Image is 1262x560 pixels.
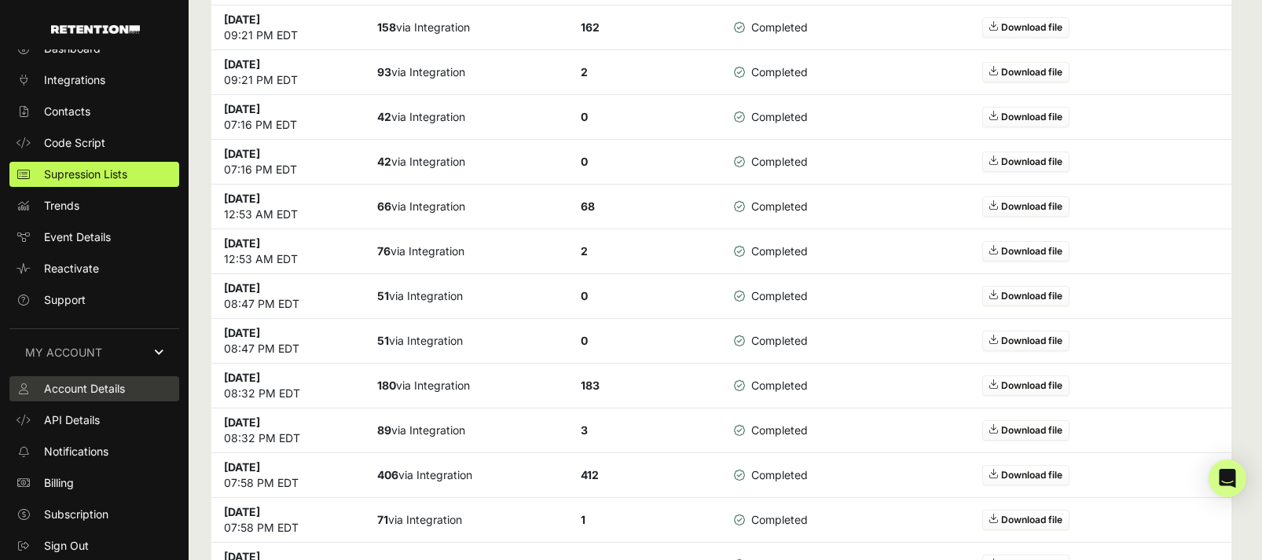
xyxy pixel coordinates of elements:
[9,533,179,558] a: Sign Out
[211,274,365,319] td: 08:47 PM EDT
[211,95,365,140] td: 07:16 PM EDT
[734,154,808,170] span: Completed
[9,439,179,464] a: Notifications
[44,507,108,522] span: Subscription
[734,199,808,214] span: Completed
[365,50,569,95] td: via Integration
[581,468,599,481] strong: 412
[211,5,365,50] td: 09:21 PM EDT
[44,381,125,397] span: Account Details
[9,328,179,376] a: MY ACCOUNT
[734,243,808,259] span: Completed
[9,256,179,281] a: Reactivate
[982,465,1069,485] a: Download file
[51,25,140,34] img: Retention.com
[982,107,1069,127] a: Download file
[9,502,179,527] a: Subscription
[224,13,260,26] strong: [DATE]
[9,470,179,496] a: Billing
[982,331,1069,351] a: Download file
[982,510,1069,530] a: Download file
[734,378,808,393] span: Completed
[9,99,179,124] a: Contacts
[734,288,808,304] span: Completed
[365,229,569,274] td: via Integration
[224,371,260,384] strong: [DATE]
[365,5,569,50] td: via Integration
[982,152,1069,172] a: Download file
[581,199,595,213] strong: 68
[211,140,365,185] td: 07:16 PM EDT
[581,379,600,392] strong: 183
[581,289,588,302] strong: 0
[211,229,365,274] td: 12:53 AM EDT
[365,408,569,453] td: via Integration
[377,65,391,79] strong: 93
[365,453,569,498] td: via Integration
[377,110,391,123] strong: 42
[44,72,105,88] span: Integrations
[9,130,179,156] a: Code Script
[224,57,260,71] strong: [DATE]
[224,505,260,518] strong: [DATE]
[9,408,179,433] a: API Details
[982,420,1069,441] a: Download file
[365,319,569,364] td: via Integration
[224,281,260,295] strong: [DATE]
[581,155,588,168] strong: 0
[211,364,365,408] td: 08:32 PM EDT
[365,498,569,543] td: via Integration
[9,376,179,401] a: Account Details
[9,287,179,313] a: Support
[211,498,365,543] td: 07:58 PM EDT
[734,423,808,438] span: Completed
[982,375,1069,396] a: Download file
[44,412,100,428] span: API Details
[9,162,179,187] a: Supression Lists
[982,17,1069,38] a: Download file
[734,20,808,35] span: Completed
[211,408,365,453] td: 08:32 PM EDT
[581,334,588,347] strong: 0
[44,104,90,119] span: Contacts
[224,326,260,339] strong: [DATE]
[377,155,391,168] strong: 42
[224,236,260,250] strong: [DATE]
[377,289,389,302] strong: 51
[982,241,1069,262] a: Download file
[734,64,808,80] span: Completed
[44,167,127,182] span: Supression Lists
[224,102,260,115] strong: [DATE]
[224,147,260,160] strong: [DATE]
[44,444,108,459] span: Notifications
[44,229,111,245] span: Event Details
[982,196,1069,217] a: Download file
[365,364,569,408] td: via Integration
[365,140,569,185] td: via Integration
[377,468,398,481] strong: 406
[377,199,391,213] strong: 66
[211,185,365,229] td: 12:53 AM EDT
[982,286,1069,306] a: Download file
[581,244,588,258] strong: 2
[44,538,89,554] span: Sign Out
[365,95,569,140] td: via Integration
[377,334,389,347] strong: 51
[377,244,391,258] strong: 76
[581,20,600,34] strong: 162
[9,225,179,250] a: Event Details
[44,261,99,276] span: Reactivate
[377,20,396,34] strong: 158
[581,513,585,526] strong: 1
[365,185,569,229] td: via Integration
[224,460,260,474] strong: [DATE]
[365,274,569,319] td: via Integration
[25,345,102,361] span: MY ACCOUNT
[1209,459,1246,497] div: Open Intercom Messenger
[44,198,79,214] span: Trends
[211,453,365,498] td: 07:58 PM EDT
[44,292,86,308] span: Support
[9,193,179,218] a: Trends
[581,65,588,79] strong: 2
[377,513,388,526] strong: 71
